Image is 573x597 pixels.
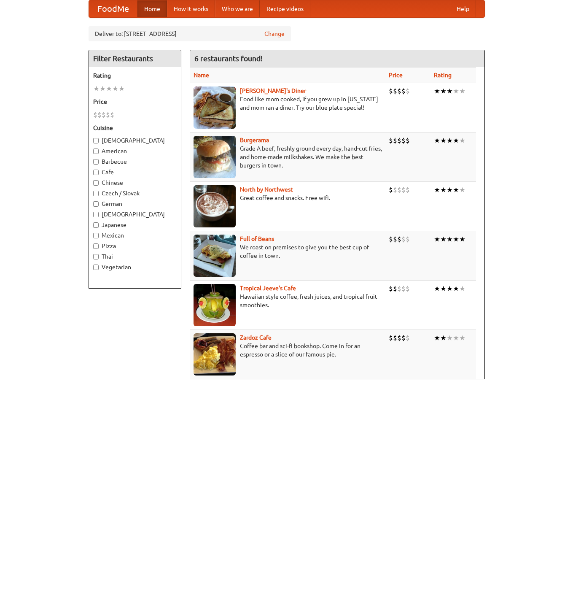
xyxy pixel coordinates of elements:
[89,26,291,41] div: Deliver to: [STREET_ADDRESS]
[453,333,459,343] li: ★
[240,87,306,94] a: [PERSON_NAME]'s Diner
[93,170,99,175] input: Cafe
[401,284,406,293] li: $
[240,235,274,242] b: Full of Beans
[434,235,440,244] li: ★
[440,235,447,244] li: ★
[397,86,401,96] li: $
[93,201,99,207] input: German
[194,235,236,277] img: beans.jpg
[194,54,263,62] ng-pluralize: 6 restaurants found!
[389,284,393,293] li: $
[240,186,293,193] a: North by Northwest
[434,185,440,194] li: ★
[194,292,382,309] p: Hawaiian style coffee, fresh juices, and tropical fruit smoothies.
[112,84,118,93] li: ★
[406,86,410,96] li: $
[389,86,393,96] li: $
[93,263,177,271] label: Vegetarian
[93,242,177,250] label: Pizza
[93,265,99,270] input: Vegetarian
[240,334,272,341] a: Zardoz Cafe
[401,185,406,194] li: $
[401,235,406,244] li: $
[401,333,406,343] li: $
[447,284,453,293] li: ★
[93,138,99,143] input: [DEMOGRAPHIC_DATA]
[393,86,397,96] li: $
[450,0,476,17] a: Help
[194,284,236,326] img: jeeves.jpg
[215,0,260,17] a: Who we are
[110,110,114,119] li: $
[397,333,401,343] li: $
[93,233,99,238] input: Mexican
[447,86,453,96] li: ★
[397,284,401,293] li: $
[93,212,99,217] input: [DEMOGRAPHIC_DATA]
[397,136,401,145] li: $
[393,185,397,194] li: $
[93,231,177,240] label: Mexican
[406,333,410,343] li: $
[406,136,410,145] li: $
[102,110,106,119] li: $
[389,333,393,343] li: $
[459,86,465,96] li: ★
[93,147,177,155] label: American
[93,221,177,229] label: Japanese
[447,235,453,244] li: ★
[401,136,406,145] li: $
[194,86,236,129] img: sallys.jpg
[459,185,465,194] li: ★
[194,243,382,260] p: We roast on premises to give you the best cup of coffee in town.
[194,144,382,170] p: Grade A beef, freshly ground every day, hand-cut fries, and home-made milkshakes. We make the bes...
[100,84,106,93] li: ★
[447,136,453,145] li: ★
[393,235,397,244] li: $
[240,137,269,143] a: Burgerama
[389,185,393,194] li: $
[93,189,177,197] label: Czech / Slovak
[459,333,465,343] li: ★
[93,191,99,196] input: Czech / Slovak
[194,136,236,178] img: burgerama.jpg
[440,86,447,96] li: ★
[137,0,167,17] a: Home
[93,243,99,249] input: Pizza
[93,222,99,228] input: Japanese
[453,284,459,293] li: ★
[93,178,177,187] label: Chinese
[440,136,447,145] li: ★
[93,210,177,219] label: [DEMOGRAPHIC_DATA]
[440,333,447,343] li: ★
[406,284,410,293] li: $
[118,84,125,93] li: ★
[401,86,406,96] li: $
[393,284,397,293] li: $
[93,157,177,166] label: Barbecue
[194,95,382,112] p: Food like mom cooked, if you grew up in [US_STATE] and mom ran a diner. Try our blue plate special!
[453,235,459,244] li: ★
[106,84,112,93] li: ★
[389,136,393,145] li: $
[194,185,236,227] img: north.jpg
[93,97,177,106] h5: Price
[389,235,393,244] li: $
[93,200,177,208] label: German
[93,110,97,119] li: $
[194,72,209,78] a: Name
[406,235,410,244] li: $
[93,252,177,261] label: Thai
[93,180,99,186] input: Chinese
[89,50,181,67] h4: Filter Restaurants
[453,86,459,96] li: ★
[240,285,296,292] b: Tropical Jeeve's Cafe
[453,136,459,145] li: ★
[393,136,397,145] li: $
[93,254,99,259] input: Thai
[440,284,447,293] li: ★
